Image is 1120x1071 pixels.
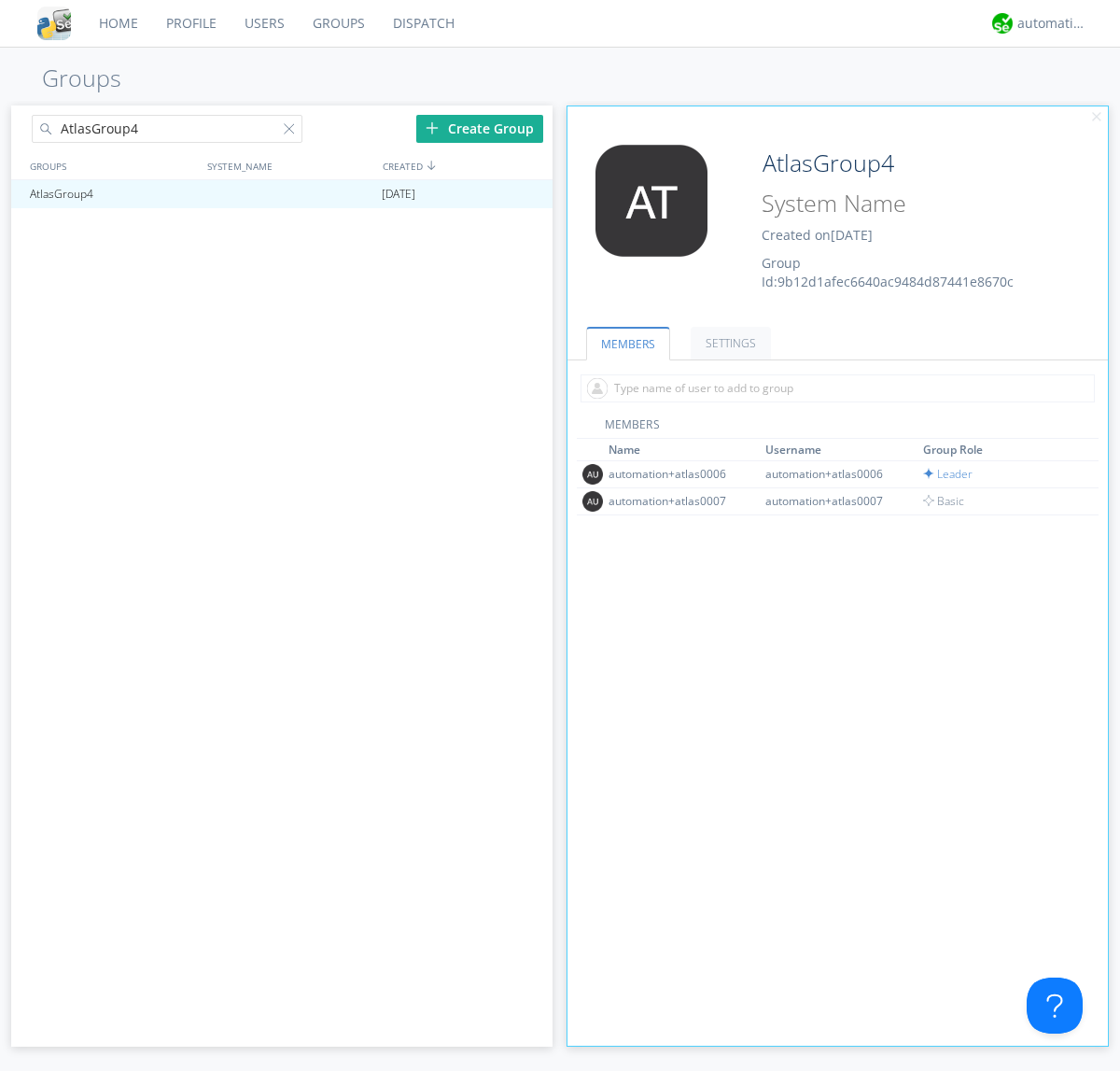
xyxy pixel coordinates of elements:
[577,416,1099,439] div: MEMBERS
[378,152,554,179] div: CREATED
[25,180,200,208] div: AtlasGroup4
[25,152,198,179] div: GROUPS
[426,121,439,134] img: plus.svg
[11,180,553,208] a: AtlasGroup4[DATE]
[923,493,964,509] span: Basic
[582,464,603,485] img: 373638.png
[1017,14,1087,33] div: automation+atlas
[1090,111,1103,124] img: cancel.svg
[203,152,378,179] div: SYSTEM_NAME
[923,466,973,482] span: Leader
[1027,978,1083,1034] iframe: Toggle Customer Support
[37,7,71,40] img: cddb5a64eb264b2086981ab96f4c1ba7
[831,226,873,244] span: [DATE]
[992,13,1013,34] img: d2d01cd9b4174d08988066c6d424eccd
[586,327,670,360] a: MEMBERS
[765,493,905,509] div: automation+atlas0007
[32,115,302,143] input: Search groups
[755,186,1057,221] input: System Name
[606,439,763,461] th: Toggle SortBy
[416,115,543,143] div: Create Group
[382,180,415,208] span: [DATE]
[691,327,771,359] a: SETTINGS
[762,226,873,244] span: Created on
[581,145,721,257] img: 373638.png
[762,254,1014,290] span: Group Id: 9b12d1afec6640ac9484d87441e8670c
[581,374,1095,402] input: Type name of user to add to group
[609,466,749,482] div: automation+atlas0006
[765,466,905,482] div: automation+atlas0006
[755,145,1057,182] input: Group Name
[763,439,920,461] th: Toggle SortBy
[920,439,1078,461] th: Toggle SortBy
[609,493,749,509] div: automation+atlas0007
[582,491,603,512] img: 373638.png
